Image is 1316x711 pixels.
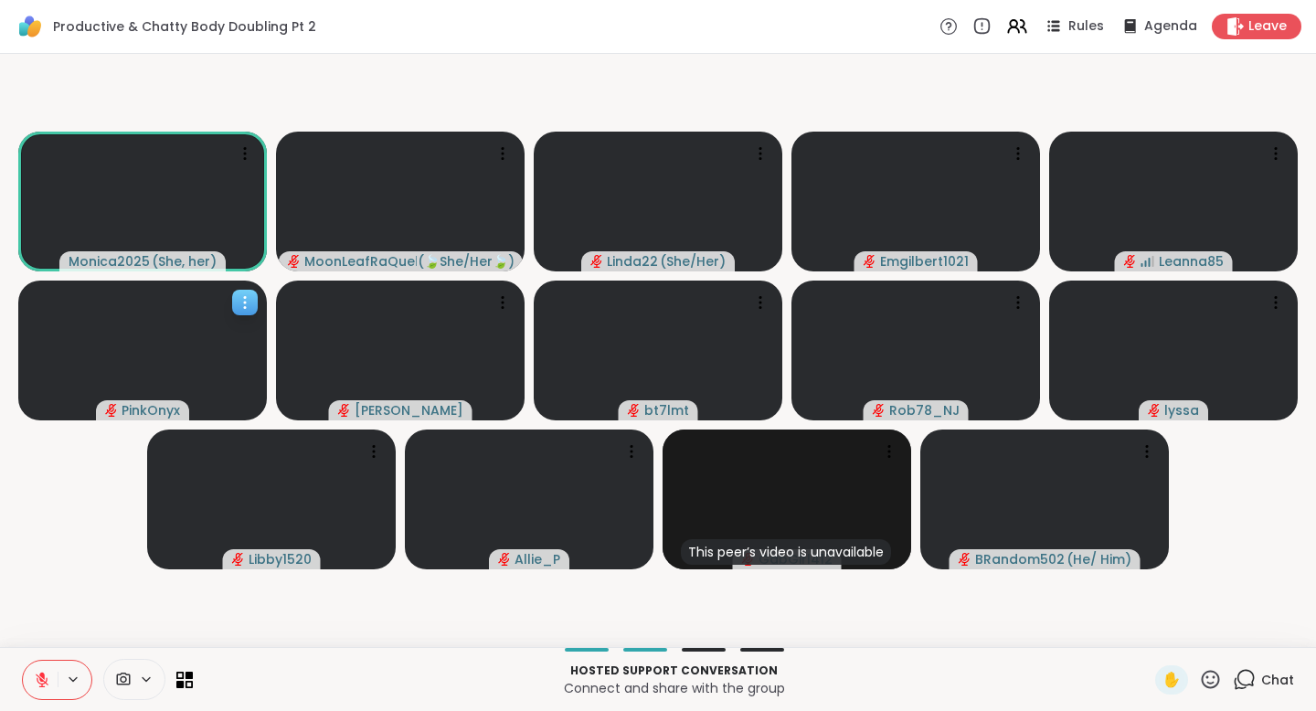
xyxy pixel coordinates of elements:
span: audio-muted [232,553,245,566]
span: Productive & Chatty Body Doubling Pt 2 [53,17,316,36]
span: Leave [1248,17,1287,36]
p: Hosted support conversation [204,663,1144,679]
span: ( He/ Him ) [1067,550,1131,568]
span: audio-muted [498,553,511,566]
span: PinkOnyx [122,401,180,419]
span: audio-muted [1124,255,1137,268]
span: Libby1520 [249,550,312,568]
img: GabGirl412 [725,430,849,569]
span: [PERSON_NAME] [355,401,463,419]
span: Chat [1261,671,1294,689]
span: ( She/Her ) [660,252,726,271]
span: lyssa [1164,401,1199,419]
img: ShareWell Logomark [15,11,46,42]
span: Agenda [1144,17,1197,36]
p: Connect and share with the group [204,679,1144,697]
span: audio-muted [864,255,876,268]
span: Rob78_NJ [889,401,960,419]
span: audio-muted [590,255,603,268]
span: audio-muted [105,404,118,417]
span: ( 🍃She/Her🍃 ) [418,252,513,271]
span: audio-muted [1148,404,1161,417]
span: ( She, her ) [152,252,217,271]
div: This peer’s video is unavailable [681,539,891,565]
span: Leanna85 [1159,252,1224,271]
span: audio-muted [959,553,971,566]
span: Allie_P [515,550,560,568]
span: Monica2025 [69,252,150,271]
span: audio-muted [288,255,301,268]
span: Linda22 [607,252,658,271]
span: BRandom502 [975,550,1065,568]
span: audio-muted [873,404,886,417]
span: Rules [1068,17,1104,36]
span: MoonLeafRaQuel [304,252,417,271]
span: ✋ [1162,669,1181,691]
span: Emgilbert1021 [880,252,969,271]
span: bt7lmt [644,401,689,419]
span: audio-muted [628,404,641,417]
span: audio-muted [338,404,351,417]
